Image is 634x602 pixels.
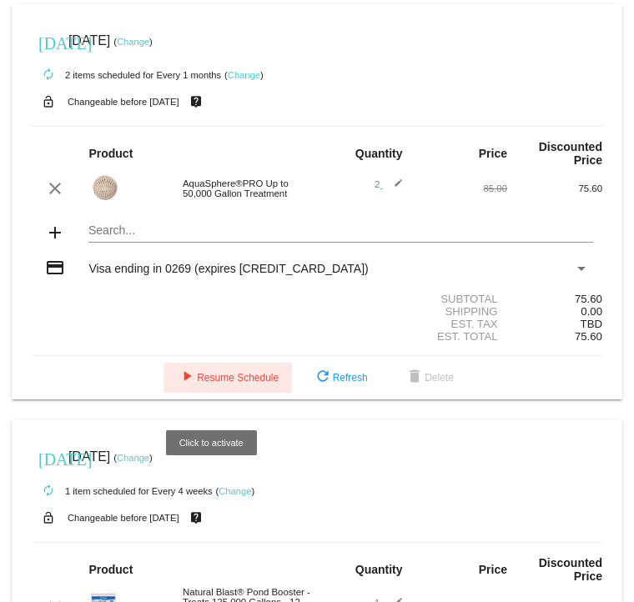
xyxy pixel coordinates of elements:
mat-icon: [DATE] [38,32,58,52]
mat-icon: delete [405,368,425,388]
mat-icon: autorenew [38,481,58,501]
div: 75.60 [507,183,602,193]
strong: Product [88,563,133,576]
input: Search... [88,224,592,238]
span: TBD [581,318,602,330]
a: Change [117,453,149,463]
div: Est. Total [317,330,507,343]
div: Shipping [317,305,507,318]
small: ( ) [224,70,264,80]
span: 0.00 [581,305,602,318]
mat-icon: lock_open [38,507,58,529]
small: ( ) [216,486,255,496]
button: Delete [391,363,467,393]
a: Change [219,486,251,496]
div: Subtotal [317,293,507,305]
small: 2 items scheduled for Every 1 months [32,70,221,80]
mat-icon: live_help [186,507,206,529]
small: ( ) [113,453,153,463]
span: Delete [405,372,454,384]
mat-icon: live_help [186,91,206,113]
span: 75.60 [575,330,602,343]
div: AquaSphere®PRO Up to 50,000 Gallon Treatment [174,178,317,198]
span: 2 [375,179,403,189]
mat-icon: add [45,223,65,243]
strong: Quantity [355,147,403,160]
div: 75.60 [507,293,602,305]
strong: Price [479,563,507,576]
img: aquasphere-pro-biodegradable.jpg [88,171,122,204]
mat-icon: refresh [313,368,333,388]
div: Est. Tax [317,318,507,330]
a: Change [117,37,149,47]
button: Resume Schedule [164,363,292,393]
span: Resume Schedule [177,372,279,384]
a: Change [228,70,260,80]
mat-icon: lock_open [38,91,58,113]
mat-icon: clear [45,178,65,198]
strong: Product [88,147,133,160]
span: Visa ending in 0269 (expires [CREDIT_CARD_DATA]) [88,262,368,275]
strong: Price [479,147,507,160]
strong: Discounted Price [539,556,602,583]
mat-icon: autorenew [38,65,58,85]
small: 1 item scheduled for Every 4 weeks [32,486,213,496]
small: Changeable before [DATE] [68,97,179,107]
span: Refresh [313,372,368,384]
strong: Quantity [355,563,403,576]
mat-icon: play_arrow [177,368,197,388]
mat-icon: edit [383,178,403,198]
div: 85.00 [412,183,507,193]
button: Refresh [299,363,381,393]
mat-icon: credit_card [45,258,65,278]
strong: Discounted Price [539,140,602,167]
mat-icon: [DATE] [38,448,58,468]
mat-select: Payment Method [88,262,589,275]
small: ( ) [113,37,153,47]
small: Changeable before [DATE] [68,513,179,523]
